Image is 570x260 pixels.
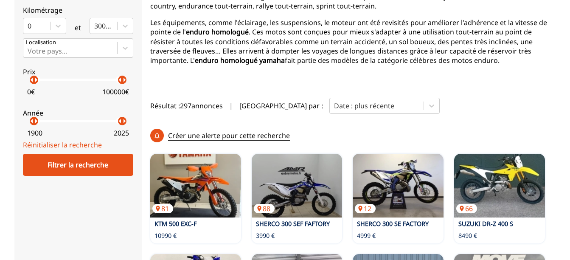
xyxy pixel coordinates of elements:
[150,101,223,110] span: Résultat : 297 annonces
[23,67,133,76] p: Prix
[27,87,35,96] p: 0 €
[27,128,42,138] p: 1900
[75,23,81,32] p: et
[353,154,444,218] img: SHERCO 300 SE FACTORY
[152,204,173,213] p: 81
[256,232,275,240] p: 3990 €
[31,75,41,85] p: arrow_right
[28,47,29,55] input: Votre pays...
[150,18,556,65] p: Les équipements, comme l'éclairage, les suspensions, le moteur ont été revisités pour améliorer l...
[28,22,29,30] input: 0
[458,220,513,228] a: SUZUKI DR-Z 400 S
[458,232,477,240] p: 8490 €
[456,204,477,213] p: 66
[239,101,323,110] p: [GEOGRAPHIC_DATA] par :
[23,154,133,176] div: Filtrer la recherche
[115,75,125,85] p: arrow_left
[119,116,129,126] p: arrow_right
[154,232,177,240] p: 10990 €
[27,116,37,126] p: arrow_left
[150,154,241,218] a: KTM 500 EXC-F81
[357,220,429,228] a: SHERCO 300 SE FACTORY
[229,101,233,110] span: |
[353,154,444,218] a: SHERCO 300 SE FACTORY12
[115,116,125,126] p: arrow_left
[31,116,41,126] p: arrow_right
[454,154,545,218] a: SUZUKI DR-Z 400 S66
[252,154,343,218] a: SHERCO 300 SEF FAFTORY88
[23,140,102,150] a: Réinitialiser la recherche
[195,56,285,65] strong: enduro homologué yamaha
[254,204,275,213] p: 88
[256,220,330,228] a: SHERCO 300 SEF FAFTORY
[186,27,249,37] strong: enduro homologué
[23,108,133,118] p: Année
[94,22,96,30] input: 300000
[26,39,56,46] p: Localisation
[168,131,290,141] p: Créer une alerte pour cette recherche
[27,75,37,85] p: arrow_left
[357,232,376,240] p: 4999 €
[114,128,129,138] p: 2025
[355,204,376,213] p: 12
[102,87,129,96] p: 100000 €
[23,6,133,15] p: Kilométrage
[154,220,197,228] a: KTM 500 EXC-F
[119,75,129,85] p: arrow_right
[454,154,545,218] img: SUZUKI DR-Z 400 S
[150,154,241,218] img: KTM 500 EXC-F
[252,154,343,218] img: SHERCO 300 SEF FAFTORY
